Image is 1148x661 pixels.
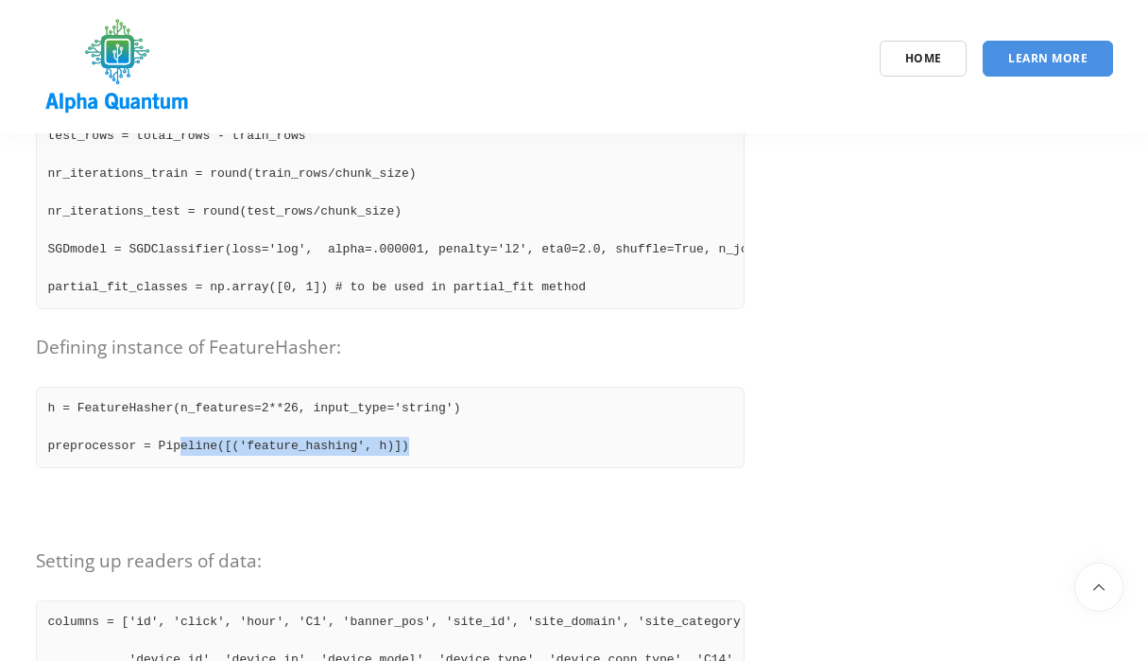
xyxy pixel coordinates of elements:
[983,41,1113,77] a: Learn More
[36,546,745,576] p: Setting up readers of data:
[880,41,968,77] a: Home
[36,387,745,468] pre: h = FeatureHasher(n_features=2**26, input_type='string') preprocessor = Pipeline([('feature_hashi...
[36,332,745,362] p: Defining instance of FeatureHasher:
[1008,50,1088,66] span: Learn More
[36,12,199,121] img: logo
[905,50,942,66] span: Home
